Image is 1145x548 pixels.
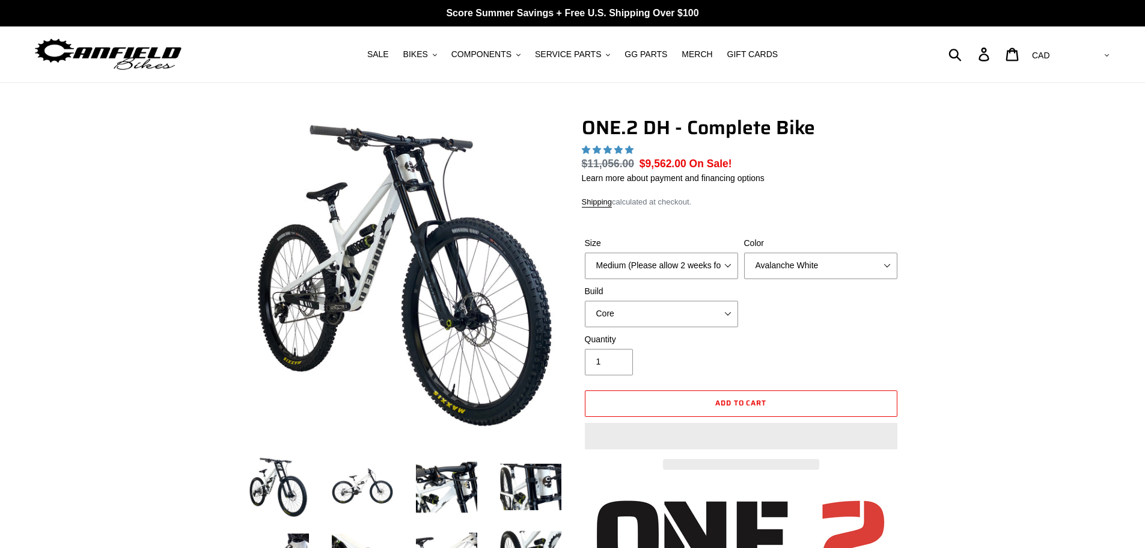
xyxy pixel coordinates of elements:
span: $9,562.00 [640,158,686,170]
span: GIFT CARDS [727,49,778,60]
div: calculated at checkout. [582,196,900,208]
a: SALE [361,46,395,63]
input: Search [955,41,986,67]
img: ONE.2 DH - Complete Bike [248,119,561,433]
img: Load image into Gallery viewer, ONE.2 DH - Complete Bike [414,454,480,520]
button: SERVICE PARTS [529,46,616,63]
span: SERVICE PARTS [535,49,601,60]
label: Quantity [585,333,738,346]
span: SALE [367,49,389,60]
img: Load image into Gallery viewer, ONE.2 DH - Complete Bike [245,454,311,520]
button: BIKES [397,46,443,63]
label: Size [585,237,738,250]
button: Add to cart [585,390,897,417]
span: Add to cart [715,397,767,408]
span: GG PARTS [624,49,667,60]
label: Build [585,285,738,298]
a: MERCH [676,46,718,63]
span: COMPONENTS [451,49,511,60]
img: Load image into Gallery viewer, ONE.2 DH - Complete Bike [329,454,395,520]
h1: ONE.2 DH - Complete Bike [582,116,900,139]
s: $11,056.00 [582,158,635,170]
button: COMPONENTS [445,46,527,63]
a: GG PARTS [618,46,673,63]
span: 5.00 stars [582,145,636,155]
label: Color [744,237,897,250]
a: Learn more about payment and financing options [582,173,765,183]
a: GIFT CARDS [721,46,784,63]
span: BIKES [403,49,428,60]
img: Canfield Bikes [33,35,183,73]
img: Load image into Gallery viewer, ONE.2 DH - Complete Bike [498,454,564,520]
span: MERCH [682,49,712,60]
span: On Sale! [689,156,732,171]
a: Shipping [582,197,612,208]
